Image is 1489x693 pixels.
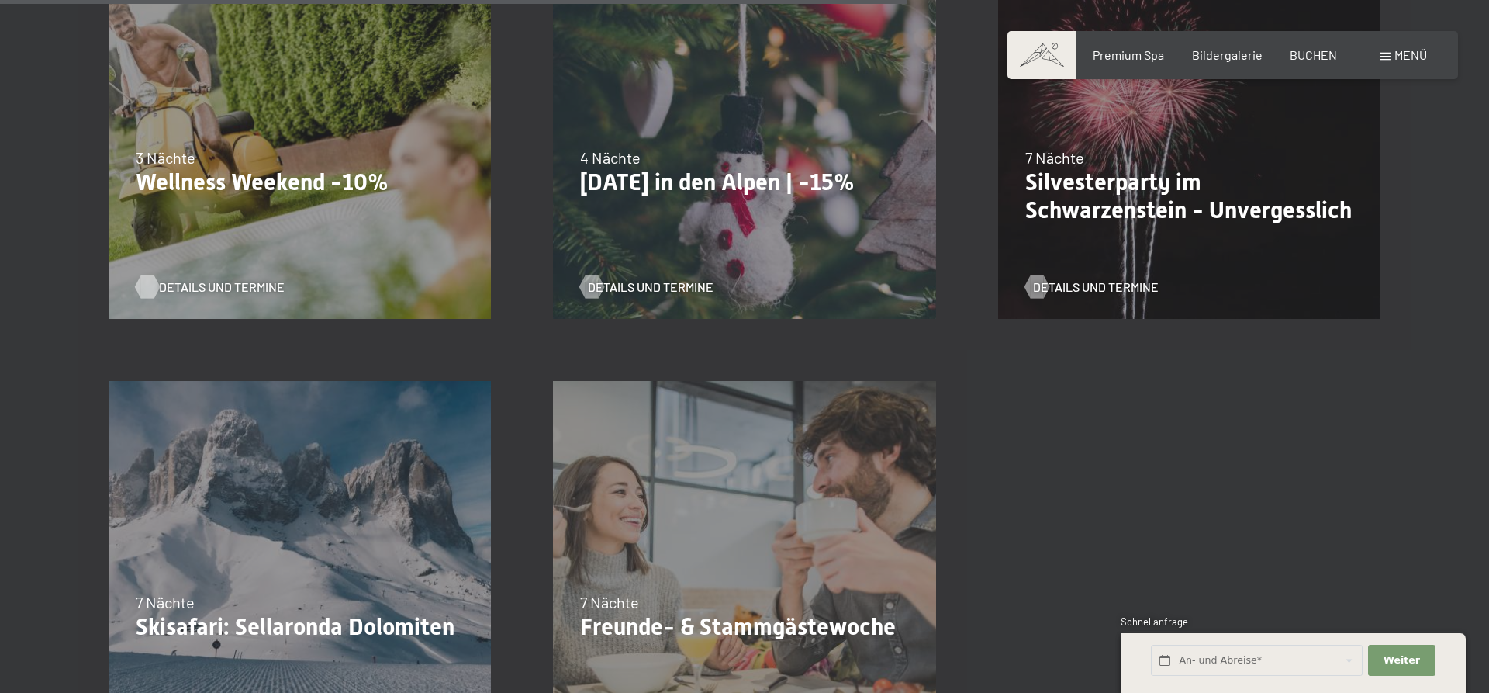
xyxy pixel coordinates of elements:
p: Silvesterparty im Schwarzenstein - Unvergesslich [1025,168,1353,224]
p: [DATE] in den Alpen | -15% [580,168,908,196]
span: Details und Termine [588,279,713,296]
span: 7 Nächte [136,593,195,612]
p: Freunde- & Stammgästewoche [580,613,908,641]
a: Bildergalerie [1192,47,1263,62]
span: Weiter [1384,653,1420,667]
a: BUCHEN [1290,47,1337,62]
a: Details und Termine [1025,279,1159,296]
a: Details und Termine [580,279,713,296]
span: Schnellanfrage [1121,615,1188,628]
span: 7 Nächte [1025,148,1084,167]
button: Weiter [1368,645,1435,677]
p: Skisafari: Sellaronda Dolomiten [136,613,464,641]
a: Premium Spa [1093,47,1164,62]
span: 7 Nächte [580,593,639,612]
span: Menü [1394,47,1427,62]
span: Details und Termine [159,279,285,296]
p: Wellness Weekend -10% [136,168,464,196]
span: 3 Nächte [136,148,195,167]
span: Details und Termine [1033,279,1159,296]
a: Details und Termine [136,279,269,296]
span: 4 Nächte [580,148,641,167]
